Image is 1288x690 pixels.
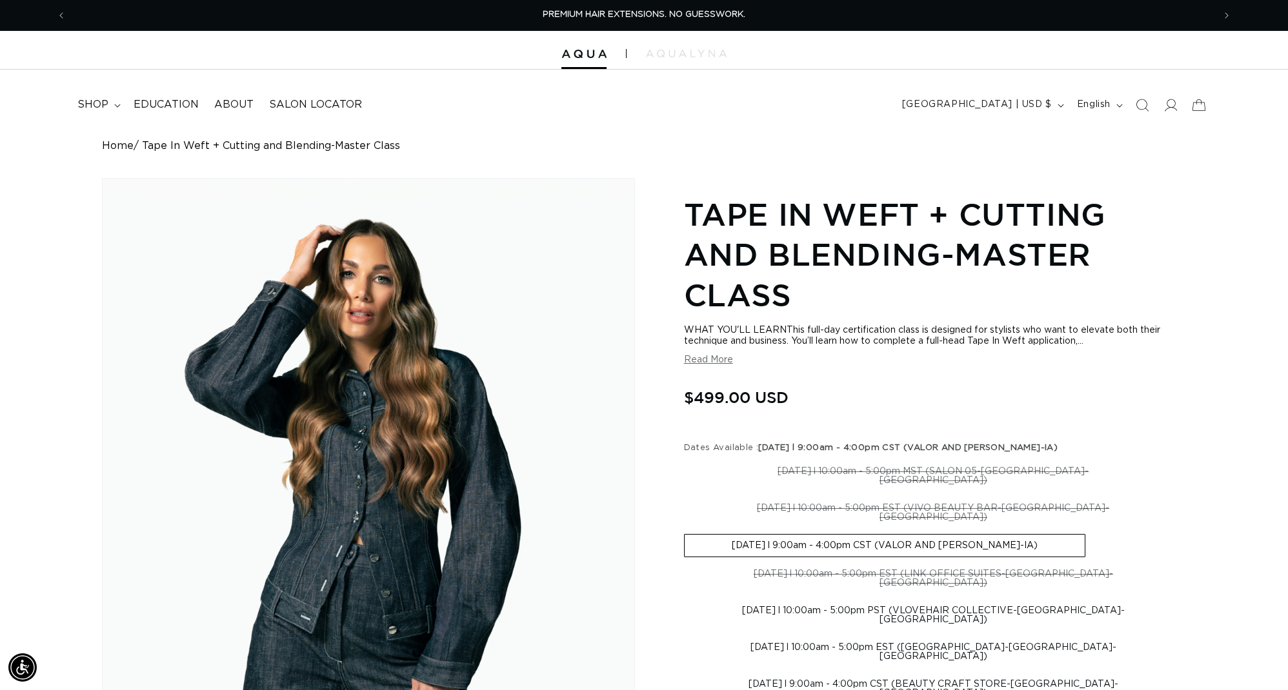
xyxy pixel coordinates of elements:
span: Education [134,98,199,112]
span: PREMIUM HAIR EXTENSIONS. NO GUESSWORK. [543,10,745,19]
h1: Tape In Weft + Cutting and Blending-Master Class [684,194,1186,315]
span: Tape In Weft + Cutting and Blending-Master Class [142,140,400,152]
label: [DATE] l 10:00am - 5:00pm EST (VIVO BEAUTY BAR-[GEOGRAPHIC_DATA]-[GEOGRAPHIC_DATA]) [684,497,1183,528]
iframe: Chat Widget [1223,628,1288,690]
summary: shop [70,90,126,119]
summary: Search [1128,91,1156,119]
label: [DATE] l 10:00am - 5:00pm EST (LINK OFFICE SUITES-[GEOGRAPHIC_DATA]-[GEOGRAPHIC_DATA]) [684,563,1183,594]
label: [DATE] l 9:00am - 4:00pm CST (VALOR AND [PERSON_NAME]-IA) [684,534,1085,557]
label: [DATE] l 10:00am - 5:00pm MST (SALON 05-[GEOGRAPHIC_DATA]-[GEOGRAPHIC_DATA]) [684,460,1183,491]
button: English [1069,93,1128,117]
span: shop [77,98,108,112]
a: About [206,90,261,119]
nav: breadcrumbs [102,140,1186,152]
label: [DATE] l 10:00am - 5:00pm EST ([GEOGRAPHIC_DATA]-[GEOGRAPHIC_DATA]-[GEOGRAPHIC_DATA]) [684,636,1183,667]
legend: Dates Available : [684,442,1060,455]
button: Read More [684,355,733,366]
div: Accessibility Menu [8,653,37,682]
button: Next announcement [1213,3,1241,28]
a: Home [102,140,134,152]
img: Aqua Hair Extensions [561,50,607,59]
img: aqualyna.com [646,50,727,57]
button: [GEOGRAPHIC_DATA] | USD $ [894,93,1069,117]
span: Salon Locator [269,98,362,112]
button: Previous announcement [47,3,75,28]
a: Education [126,90,206,119]
div: WHAT YOU'LL LEARNThis full-day certification class is designed for stylists who want to elevate b... [684,325,1186,347]
span: About [214,98,254,112]
span: English [1077,98,1111,112]
span: $499.00 USD [684,385,789,409]
label: [DATE] l 10:00am - 5:00pm PST (VLOVEHAIR COLLECTIVE-[GEOGRAPHIC_DATA]-[GEOGRAPHIC_DATA]) [684,600,1183,631]
span: [GEOGRAPHIC_DATA] | USD $ [902,98,1052,112]
a: Salon Locator [261,90,370,119]
span: [DATE] l 9:00am - 4:00pm CST (VALOR AND [PERSON_NAME]-IA) [758,444,1058,452]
